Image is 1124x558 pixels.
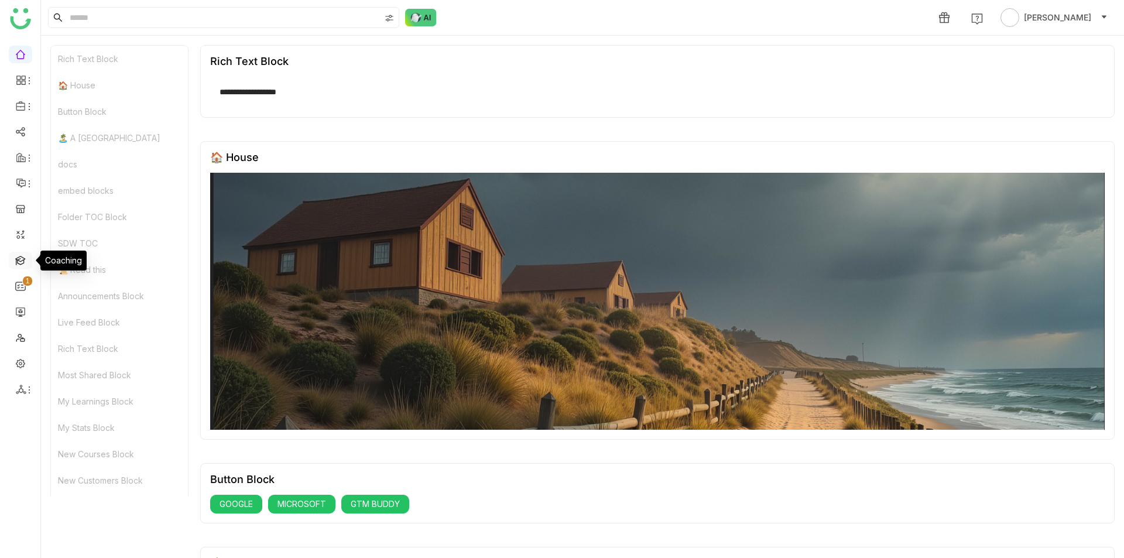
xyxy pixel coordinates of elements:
button: GTM BUDDY [341,495,409,514]
div: Announcements Block [51,283,188,309]
span: GOOGLE [220,498,253,511]
div: Folder TOC Block [51,204,188,230]
div: Rich Text Block [51,336,188,362]
div: SDW TOC [51,230,188,256]
img: logo [10,8,31,29]
div: Coaching [40,251,87,271]
div: Live Feed Block [51,309,188,336]
button: MICROSOFT [268,495,335,514]
img: 68553b2292361c547d91f02a [210,173,1105,430]
div: Rich Text Block [210,55,289,67]
div: 🏝️ A [GEOGRAPHIC_DATA] [51,125,188,151]
img: ask-buddy-normal.svg [405,9,437,26]
img: avatar [1000,8,1019,27]
span: MICROSOFT [277,498,326,511]
button: GOOGLE [210,495,262,514]
div: New Courses Block [51,441,188,467]
div: 📜 Read this [51,256,188,283]
div: Button Block [210,473,275,485]
div: Button Block [51,98,188,125]
img: help.svg [971,13,983,25]
div: 🏠 House [210,151,259,163]
div: My Stats Block [51,415,188,441]
p: 1 [25,275,30,287]
div: New Customers Block [51,467,188,494]
img: search-type.svg [385,13,394,23]
div: Recent Forum Post Block [51,494,188,520]
div: My Learnings Block [51,388,188,415]
div: docs [51,151,188,177]
div: Rich Text Block [51,46,188,72]
div: Most Shared Block [51,362,188,388]
div: 🏠 House [51,72,188,98]
button: [PERSON_NAME] [998,8,1110,27]
span: GTM BUDDY [351,498,400,511]
div: embed blocks [51,177,188,204]
nz-badge-sup: 1 [23,276,32,286]
span: [PERSON_NAME] [1024,11,1091,24]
